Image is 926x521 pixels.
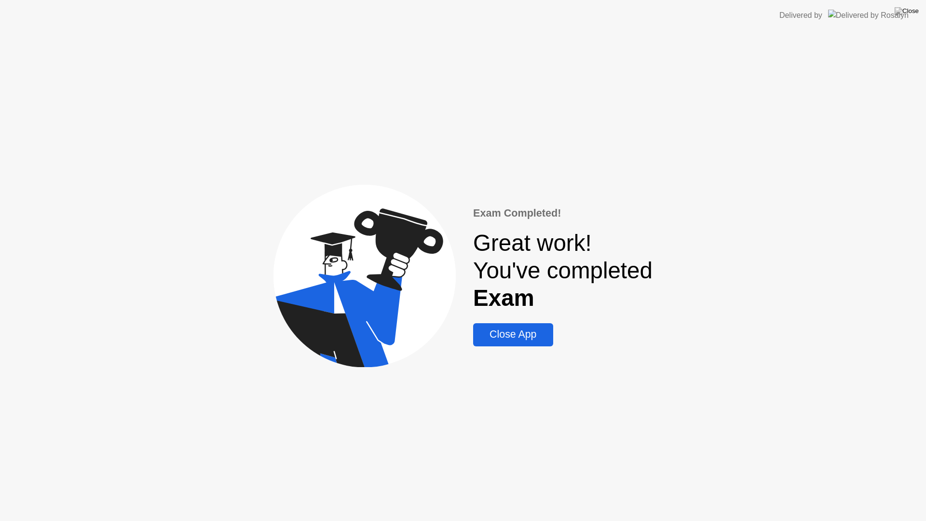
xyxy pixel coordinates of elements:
div: Delivered by [779,10,822,21]
img: Close [895,7,919,15]
button: Close App [473,323,553,346]
div: Exam Completed! [473,206,653,221]
img: Delivered by Rosalyn [828,10,909,21]
b: Exam [473,285,534,311]
div: Great work! You've completed [473,229,653,312]
div: Close App [476,329,550,341]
